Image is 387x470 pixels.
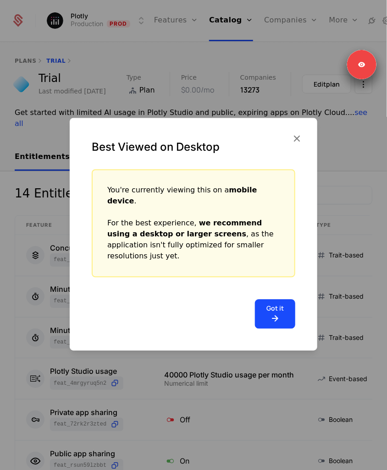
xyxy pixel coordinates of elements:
[92,140,295,155] div: Best Viewed on Desktop
[107,219,262,239] strong: we recommend using a desktop or larger screens
[107,185,280,262] div: You're currently viewing this on a . For the best experience, , as the application isn't fully op...
[266,313,284,324] i: arrow-right
[107,186,257,206] strong: mobile device
[255,300,295,329] button: Got it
